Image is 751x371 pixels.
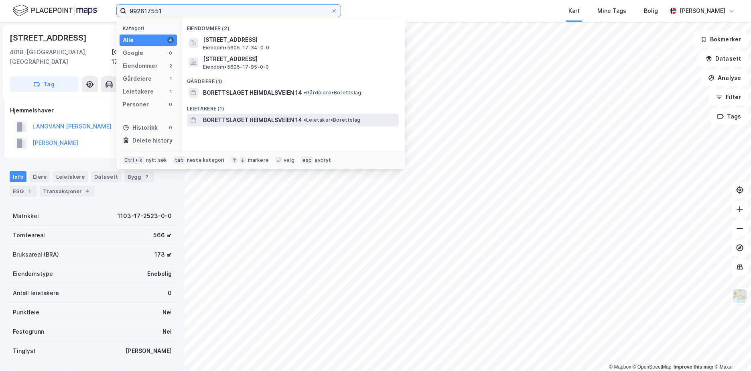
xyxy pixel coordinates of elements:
[40,185,95,197] div: Transaksjoner
[13,346,36,356] div: Tinglyst
[13,327,44,336] div: Festegrunn
[304,90,361,96] span: Gårdeiere • Borettslag
[132,136,173,145] div: Delete history
[181,99,405,114] div: Leietakere (1)
[568,6,580,16] div: Kart
[181,72,405,86] div: Gårdeiere (1)
[181,19,405,33] div: Eiendommer (2)
[13,308,39,317] div: Punktleie
[143,173,151,181] div: 2
[30,171,50,182] div: Eiere
[167,75,174,82] div: 1
[123,87,154,96] div: Leietakere
[10,185,37,197] div: ESG
[633,364,672,370] a: OpenStreetMap
[13,269,53,279] div: Eiendomstype
[126,5,331,17] input: Søk på adresse, matrikkel, gårdeiere, leietakere eller personer
[304,90,306,96] span: •
[154,250,172,259] div: 173 ㎡
[680,6,725,16] div: [PERSON_NAME]
[123,74,152,84] div: Gårdeiere
[304,117,306,123] span: •
[203,54,396,64] span: [STREET_ADDRESS]
[123,35,134,45] div: Alle
[699,51,748,67] button: Datasett
[284,157,294,163] div: velg
[123,100,149,109] div: Personer
[203,64,269,70] span: Eiendom • 5605-17-95-0-0
[10,106,175,115] div: Hjemmelshaver
[167,124,174,131] div: 0
[203,88,302,98] span: BORETTSLAGET HEIMDALSVEIEN 14
[25,187,33,195] div: 1
[187,157,225,163] div: neste kategori
[710,108,748,124] button: Tags
[13,4,97,18] img: logo.f888ab2527a4732fd821a326f86c7f29.svg
[701,70,748,86] button: Analyse
[203,115,302,125] span: BORETTSLAGET HEIMDALSVEIEN 14
[173,156,185,164] div: tab
[123,123,158,132] div: Historikk
[10,76,79,92] button: Tag
[203,45,269,51] span: Eiendom • 5605-17-34-0-0
[83,187,91,195] div: 4
[13,211,39,221] div: Matrikkel
[167,50,174,56] div: 0
[732,288,747,304] img: Z
[10,47,112,67] div: 4018, [GEOGRAPHIC_DATA], [GEOGRAPHIC_DATA]
[711,332,751,371] iframe: Chat Widget
[674,364,713,370] a: Improve this map
[304,117,360,123] span: Leietaker • Borettslag
[162,327,172,336] div: Nei
[597,6,626,16] div: Mine Tags
[126,346,172,356] div: [PERSON_NAME]
[709,89,748,105] button: Filter
[124,171,154,182] div: Bygg
[167,101,174,108] div: 0
[248,157,269,163] div: markere
[147,269,172,279] div: Enebolig
[123,61,158,71] div: Eiendommer
[123,25,177,31] div: Kategori
[315,157,331,163] div: avbryt
[167,88,174,95] div: 1
[123,156,144,164] div: Ctrl + k
[13,288,59,298] div: Antall leietakere
[91,171,121,182] div: Datasett
[10,171,26,182] div: Info
[609,364,631,370] a: Mapbox
[694,31,748,47] button: Bokmerker
[118,211,172,221] div: 1103-17-2523-0-0
[203,35,396,45] span: [STREET_ADDRESS]
[644,6,658,16] div: Bolig
[13,250,59,259] div: Bruksareal (BRA)
[10,31,88,44] div: [STREET_ADDRESS]
[301,156,313,164] div: esc
[153,230,172,240] div: 566 ㎡
[123,48,143,58] div: Google
[112,47,175,67] div: [GEOGRAPHIC_DATA], 17/2523
[162,308,172,317] div: Nei
[711,332,751,371] div: Kontrollprogram for chat
[53,171,88,182] div: Leietakere
[146,157,167,163] div: nytt søk
[167,63,174,69] div: 2
[167,37,174,43] div: 4
[13,230,45,240] div: Tomteareal
[168,288,172,298] div: 0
